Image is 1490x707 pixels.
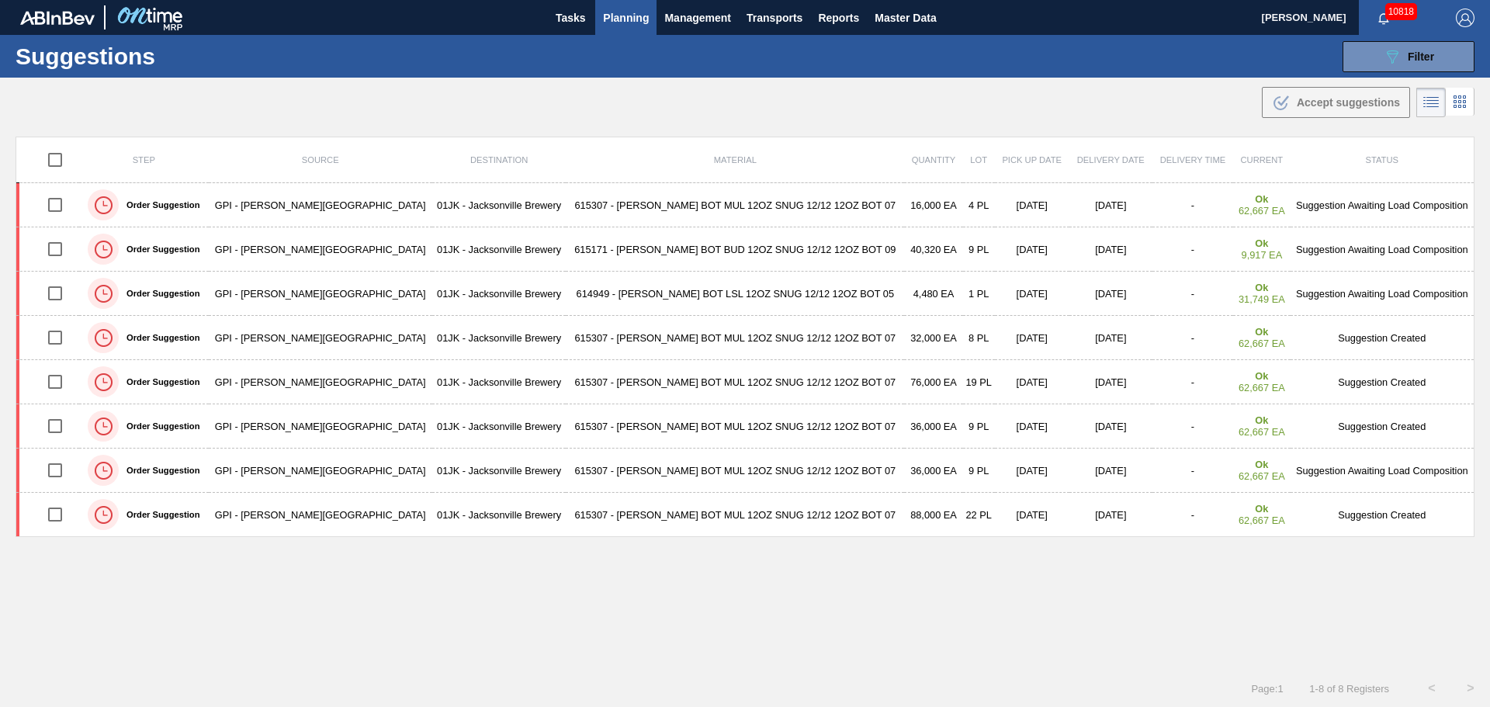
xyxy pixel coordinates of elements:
span: Delivery Time [1160,155,1226,165]
a: Order SuggestionGPI - [PERSON_NAME][GEOGRAPHIC_DATA]01JK - Jacksonville Brewery615307 - [PERSON_N... [16,183,1474,227]
label: Order Suggestion [119,200,199,210]
strong: Ok [1255,459,1268,470]
td: - [1152,227,1233,272]
strong: Ok [1255,237,1268,249]
td: 1 PL [963,272,995,316]
td: GPI - [PERSON_NAME][GEOGRAPHIC_DATA] [209,272,432,316]
td: [DATE] [1069,316,1152,360]
span: Transports [747,9,802,27]
td: 615307 - [PERSON_NAME] BOT MUL 12OZ SNUG 12/12 12OZ BOT 07 [566,183,904,227]
td: [DATE] [1069,272,1152,316]
a: Order SuggestionGPI - [PERSON_NAME][GEOGRAPHIC_DATA]01JK - Jacksonville Brewery615307 - [PERSON_N... [16,449,1474,493]
span: 62,667 EA [1239,382,1285,393]
td: [DATE] [1069,227,1152,272]
strong: Ok [1255,370,1268,382]
label: Order Suggestion [119,377,199,386]
td: 22 PL [963,493,995,537]
td: 615307 - [PERSON_NAME] BOT MUL 12OZ SNUG 12/12 12OZ BOT 07 [566,316,904,360]
td: 01JK - Jacksonville Brewery [432,183,566,227]
a: Order SuggestionGPI - [PERSON_NAME][GEOGRAPHIC_DATA]01JK - Jacksonville Brewery615307 - [PERSON_N... [16,360,1474,404]
span: Management [664,9,731,27]
td: Suggestion Created [1291,360,1474,404]
td: [DATE] [995,360,1069,404]
td: Suggestion Created [1291,493,1474,537]
td: 615307 - [PERSON_NAME] BOT MUL 12OZ SNUG 12/12 12OZ BOT 07 [566,449,904,493]
td: Suggestion Awaiting Load Composition [1291,183,1474,227]
span: Filter [1408,50,1434,63]
span: 62,667 EA [1239,426,1285,438]
label: Order Suggestion [119,333,199,342]
td: 16,000 EA [904,183,962,227]
img: Logout [1456,9,1474,27]
label: Order Suggestion [119,244,199,254]
span: 62,667 EA [1239,338,1285,349]
h1: Suggestions [16,47,291,65]
label: Order Suggestion [119,421,199,431]
td: 01JK - Jacksonville Brewery [432,493,566,537]
span: Lot [970,155,987,165]
span: Tasks [553,9,587,27]
span: Destination [470,155,528,165]
strong: Ok [1255,414,1268,426]
span: Pick up Date [1002,155,1062,165]
td: - [1152,183,1233,227]
td: 615307 - [PERSON_NAME] BOT MUL 12OZ SNUG 12/12 12OZ BOT 07 [566,493,904,537]
button: Notifications [1359,7,1409,29]
td: 88,000 EA [904,493,962,537]
span: 62,667 EA [1239,515,1285,526]
span: Reports [818,9,859,27]
td: GPI - [PERSON_NAME][GEOGRAPHIC_DATA] [209,183,432,227]
td: [DATE] [1069,449,1152,493]
td: [DATE] [1069,493,1152,537]
strong: Ok [1255,326,1268,338]
img: TNhmsLtSVTkK8tSr43FrP2fwEKptu5GPRR3wAAAABJRU5ErkJggg== [20,11,95,25]
td: 01JK - Jacksonville Brewery [432,404,566,449]
label: Order Suggestion [119,466,199,475]
td: 9 PL [963,227,995,272]
td: 9 PL [963,404,995,449]
td: GPI - [PERSON_NAME][GEOGRAPHIC_DATA] [209,404,432,449]
a: Order SuggestionGPI - [PERSON_NAME][GEOGRAPHIC_DATA]01JK - Jacksonville Brewery615307 - [PERSON_N... [16,404,1474,449]
td: [DATE] [995,227,1069,272]
td: 36,000 EA [904,404,962,449]
span: Current [1240,155,1283,165]
span: Page : 1 [1251,683,1283,695]
strong: Ok [1255,282,1268,293]
a: Order SuggestionGPI - [PERSON_NAME][GEOGRAPHIC_DATA]01JK - Jacksonville Brewery614949 - [PERSON_N... [16,272,1474,316]
td: 01JK - Jacksonville Brewery [432,360,566,404]
a: Order SuggestionGPI - [PERSON_NAME][GEOGRAPHIC_DATA]01JK - Jacksonville Brewery615171 - [PERSON_N... [16,227,1474,272]
span: 62,667 EA [1239,205,1285,217]
div: List Vision [1416,88,1446,117]
td: GPI - [PERSON_NAME][GEOGRAPHIC_DATA] [209,449,432,493]
button: Accept suggestions [1262,87,1410,118]
span: Accept suggestions [1297,96,1400,109]
td: 19 PL [963,360,995,404]
td: 40,320 EA [904,227,962,272]
td: Suggestion Awaiting Load Composition [1291,449,1474,493]
span: Material [714,155,757,165]
span: 62,667 EA [1239,470,1285,482]
td: 614949 - [PERSON_NAME] BOT LSL 12OZ SNUG 12/12 12OZ BOT 05 [566,272,904,316]
div: Card Vision [1446,88,1474,117]
td: 01JK - Jacksonville Brewery [432,272,566,316]
span: Delivery Date [1077,155,1145,165]
button: Filter [1343,41,1474,72]
span: 10818 [1385,3,1417,20]
td: 8 PL [963,316,995,360]
td: [DATE] [995,183,1069,227]
label: Order Suggestion [119,510,199,519]
td: 01JK - Jacksonville Brewery [432,227,566,272]
td: - [1152,404,1233,449]
td: GPI - [PERSON_NAME][GEOGRAPHIC_DATA] [209,360,432,404]
td: [DATE] [995,404,1069,449]
span: Master Data [875,9,936,27]
td: - [1152,493,1233,537]
td: [DATE] [995,316,1069,360]
td: GPI - [PERSON_NAME][GEOGRAPHIC_DATA] [209,493,432,537]
td: 76,000 EA [904,360,962,404]
td: [DATE] [1069,404,1152,449]
td: 4,480 EA [904,272,962,316]
td: 9 PL [963,449,995,493]
span: Step [133,155,155,165]
span: Quantity [912,155,956,165]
